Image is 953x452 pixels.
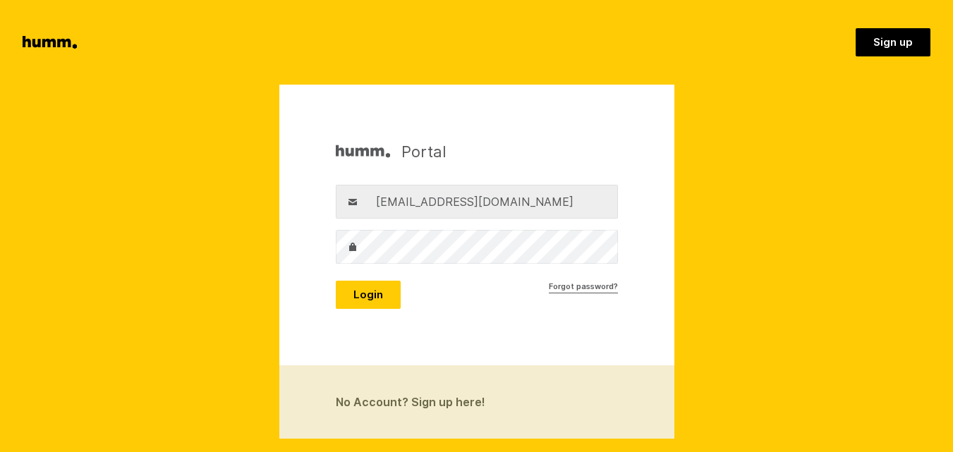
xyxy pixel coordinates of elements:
[336,281,401,309] button: Login
[279,365,674,439] a: No Account? Sign up here!
[336,141,390,162] img: Humm
[336,141,447,162] h1: Portal
[549,281,618,293] a: Forgot password?
[856,28,930,56] a: Sign up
